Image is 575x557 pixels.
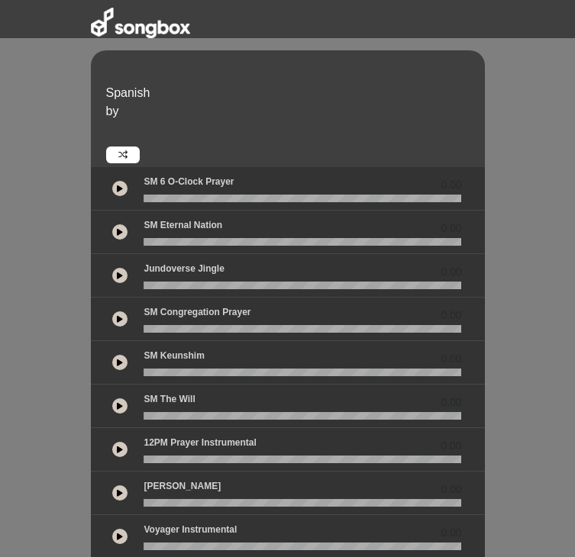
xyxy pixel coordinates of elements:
p: 12PM Prayer Instrumental [144,436,434,449]
p: SM Congregation Prayer [144,305,434,319]
p: SM 6 o-clock prayer [144,175,434,188]
p: Voyager Instrumental [144,523,434,536]
p: [PERSON_NAME] [144,479,434,493]
p: Spanish [106,84,481,102]
span: 0.00 [441,351,461,367]
span: 0.00 [441,221,461,237]
span: 0.00 [441,394,461,411]
span: 0.00 [441,177,461,193]
p: SM The Will [144,392,434,406]
span: 0.00 [441,264,461,280]
span: 0.00 [441,307,461,324]
p: Jundoverse Jingle [144,262,434,275]
span: 0.00 [441,525,461,541]
span: 0.00 [441,438,461,454]
span: by [106,105,119,118]
span: 0.00 [441,481,461,497]
img: songbox-logo-white.png [91,8,190,38]
p: SM Keunshim [144,349,434,362]
p: SM Eternal Nation [144,218,434,232]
